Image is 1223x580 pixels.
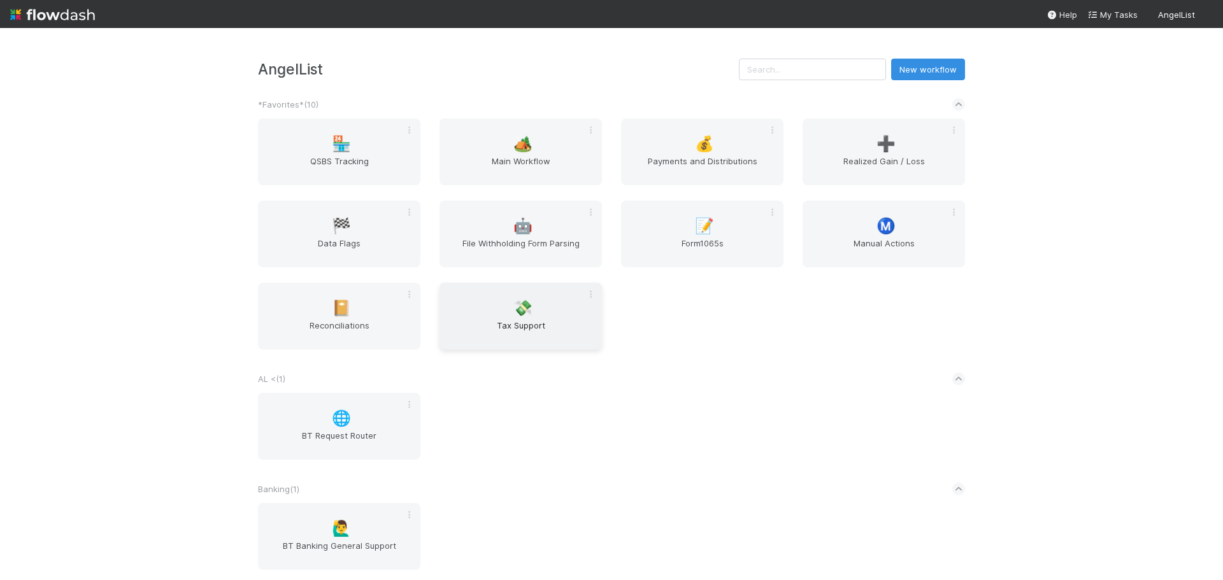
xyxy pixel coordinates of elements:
[263,539,415,565] span: BT Banking General Support
[258,393,420,460] a: 🌐BT Request Router
[808,237,960,262] span: Manual Actions
[258,374,285,384] span: AL < ( 1 )
[739,59,886,80] input: Search...
[258,283,420,350] a: 📔Reconciliations
[263,319,415,344] span: Reconciliations
[1087,8,1138,21] a: My Tasks
[332,520,351,537] span: 🙋‍♂️
[876,218,896,234] span: Ⓜ️
[258,60,739,78] h3: AngelList
[332,410,351,427] span: 🌐
[1087,10,1138,20] span: My Tasks
[1047,8,1077,21] div: Help
[445,155,597,180] span: Main Workflow
[513,218,533,234] span: 🤖
[258,201,420,267] a: 🏁Data Flags
[626,155,778,180] span: Payments and Distributions
[1200,9,1213,22] img: avatar_cfa6ccaa-c7d9-46b3-b608-2ec56ecf97ad.png
[263,155,415,180] span: QSBS Tracking
[445,237,597,262] span: File Withholding Form Parsing
[263,429,415,455] span: BT Request Router
[258,99,318,110] span: *Favorites* ( 10 )
[891,59,965,80] button: New workflow
[258,118,420,185] a: 🏪QSBS Tracking
[803,118,965,185] a: ➕Realized Gain / Loss
[876,136,896,152] span: ➕
[621,118,783,185] a: 💰Payments and Distributions
[626,237,778,262] span: Form1065s
[258,484,299,494] span: Banking ( 1 )
[332,218,351,234] span: 🏁
[513,136,533,152] span: 🏕️
[263,237,415,262] span: Data Flags
[258,503,420,570] a: 🙋‍♂️BT Banking General Support
[803,201,965,267] a: Ⓜ️Manual Actions
[440,201,602,267] a: 🤖File Withholding Form Parsing
[445,319,597,344] span: Tax Support
[695,136,714,152] span: 💰
[332,136,351,152] span: 🏪
[513,300,533,316] span: 💸
[10,4,95,25] img: logo-inverted-e16ddd16eac7371096b0.svg
[440,118,602,185] a: 🏕️Main Workflow
[808,155,960,180] span: Realized Gain / Loss
[332,300,351,316] span: 📔
[1158,10,1195,20] span: AngelList
[695,218,714,234] span: 📝
[440,283,602,350] a: 💸Tax Support
[621,201,783,267] a: 📝Form1065s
